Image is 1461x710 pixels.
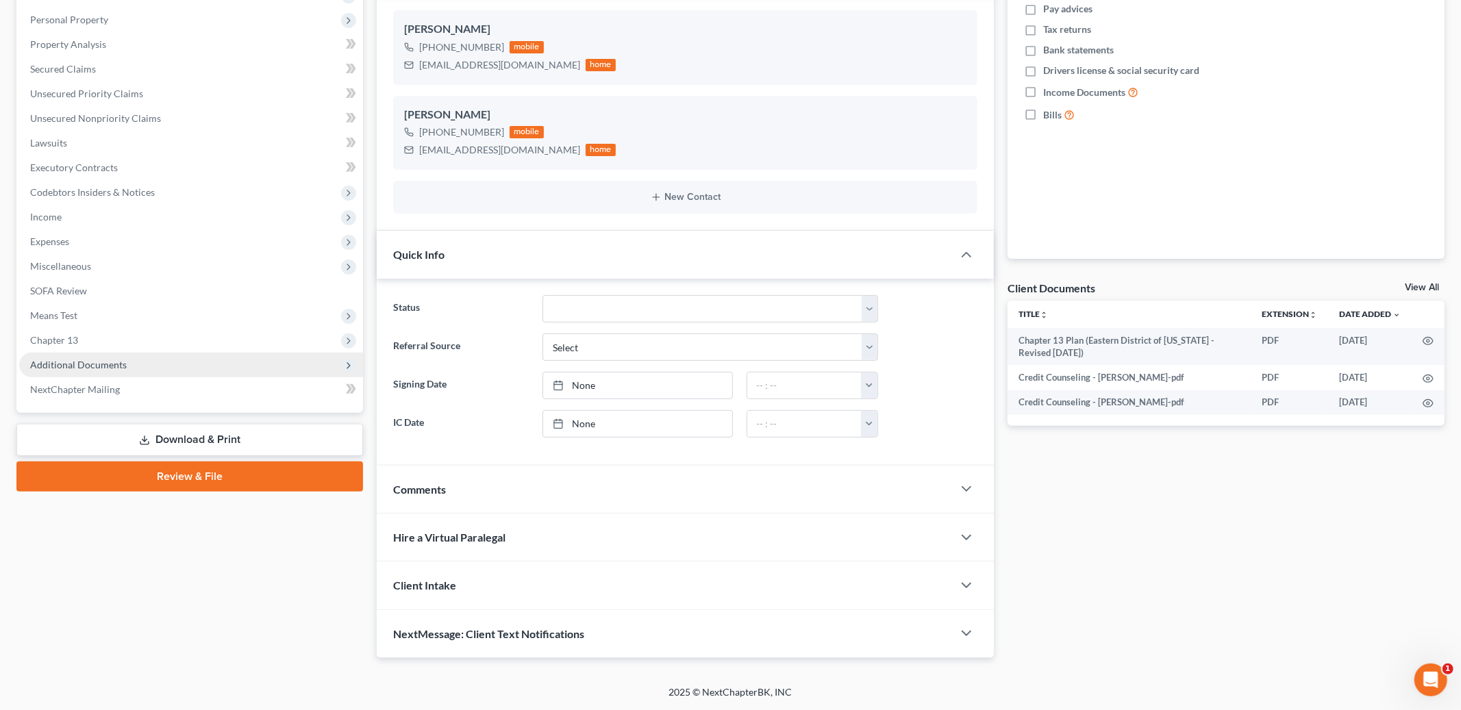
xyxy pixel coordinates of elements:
span: Comments [393,483,446,496]
a: Lawsuits [19,131,363,155]
iframe: Intercom live chat [1414,663,1447,696]
a: Date Added expand_more [1339,309,1401,319]
td: [DATE] [1328,328,1412,366]
span: Quick Info [393,248,445,261]
span: Secured Claims [30,63,96,75]
div: [PHONE_NUMBER] [419,40,504,54]
td: PDF [1251,365,1328,390]
span: Tax returns [1043,23,1091,36]
div: mobile [510,126,544,138]
a: None [543,372,732,398]
input: -- : -- [747,372,862,398]
span: Drivers license & social security card [1043,64,1199,77]
span: NextChapter Mailing [30,383,120,395]
span: Hire a Virtual Paralegal [393,531,505,544]
label: IC Date [386,410,536,438]
div: [PHONE_NUMBER] [419,125,504,139]
td: [DATE] [1328,365,1412,390]
span: Miscellaneous [30,260,91,272]
div: mobile [510,41,544,53]
input: -- : -- [747,411,862,437]
div: Client Documents [1008,281,1095,295]
div: [EMAIL_ADDRESS][DOMAIN_NAME] [419,143,580,157]
span: Income Documents [1043,86,1125,99]
div: [PERSON_NAME] [404,107,966,123]
span: NextMessage: Client Text Notifications [393,627,584,640]
a: NextChapter Mailing [19,377,363,402]
button: New Contact [404,192,966,203]
i: unfold_more [1040,311,1048,319]
a: View All [1405,283,1439,292]
span: Property Analysis [30,38,106,50]
span: Codebtors Insiders & Notices [30,186,155,198]
div: [EMAIL_ADDRESS][DOMAIN_NAME] [419,58,580,72]
td: PDF [1251,390,1328,415]
span: Executory Contracts [30,162,118,173]
i: unfold_more [1309,311,1317,319]
span: Chapter 13 [30,334,78,346]
span: Personal Property [30,14,108,25]
a: Review & File [16,461,363,492]
span: Additional Documents [30,359,127,370]
a: Unsecured Priority Claims [19,81,363,106]
span: Expenses [30,236,69,247]
span: Unsecured Nonpriority Claims [30,112,161,124]
td: PDF [1251,328,1328,366]
a: None [543,411,732,437]
span: Unsecured Priority Claims [30,88,143,99]
a: Titleunfold_more [1019,309,1048,319]
a: SOFA Review [19,279,363,303]
span: Client Intake [393,579,456,592]
span: 1 [1443,663,1453,674]
label: Referral Source [386,333,536,361]
i: expand_more [1393,311,1401,319]
a: Property Analysis [19,32,363,57]
div: [PERSON_NAME] [404,21,966,38]
span: Means Test [30,309,77,321]
span: Lawsuits [30,137,67,149]
td: Credit Counseling - [PERSON_NAME]-pdf [1008,390,1251,415]
div: home [586,59,616,71]
span: Income [30,211,62,223]
span: SOFA Review [30,285,87,296]
a: Extensionunfold_more [1262,309,1317,319]
label: Status [386,295,536,322]
div: home [586,144,616,156]
span: Bills [1043,108,1062,122]
a: Secured Claims [19,57,363,81]
div: 2025 © NextChapterBK, INC [340,685,1121,710]
a: Download & Print [16,424,363,456]
label: Signing Date [386,372,536,399]
a: Executory Contracts [19,155,363,180]
span: Pay advices [1043,2,1092,16]
td: [DATE] [1328,390,1412,415]
span: Bank statements [1043,43,1114,57]
td: Chapter 13 Plan (Eastern District of [US_STATE] - Revised [DATE]) [1008,328,1251,366]
a: Unsecured Nonpriority Claims [19,106,363,131]
td: Credit Counseling - [PERSON_NAME]-pdf [1008,365,1251,390]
